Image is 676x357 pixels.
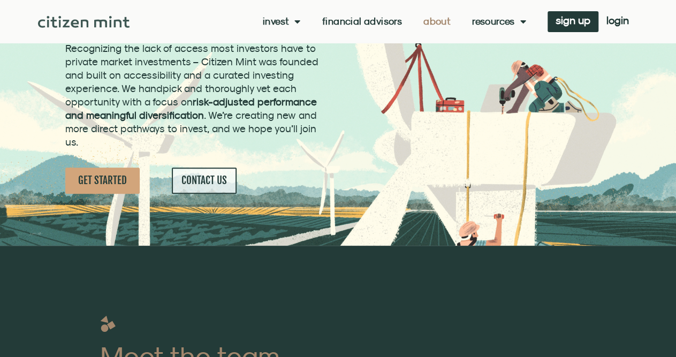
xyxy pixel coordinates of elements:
[172,168,237,194] a: CONTACT US
[322,16,402,27] a: Financial Advisors
[263,16,526,27] nav: Menu
[606,17,629,24] span: login
[472,16,526,27] a: Resources
[65,168,140,194] a: GET STARTED
[598,11,637,32] a: login
[78,174,127,187] span: GET STARTED
[38,16,130,28] img: Citizen Mint
[548,11,598,32] a: sign up
[181,174,227,187] span: CONTACT US
[556,17,590,24] span: sign up
[423,16,451,27] a: About
[263,16,301,27] a: Invest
